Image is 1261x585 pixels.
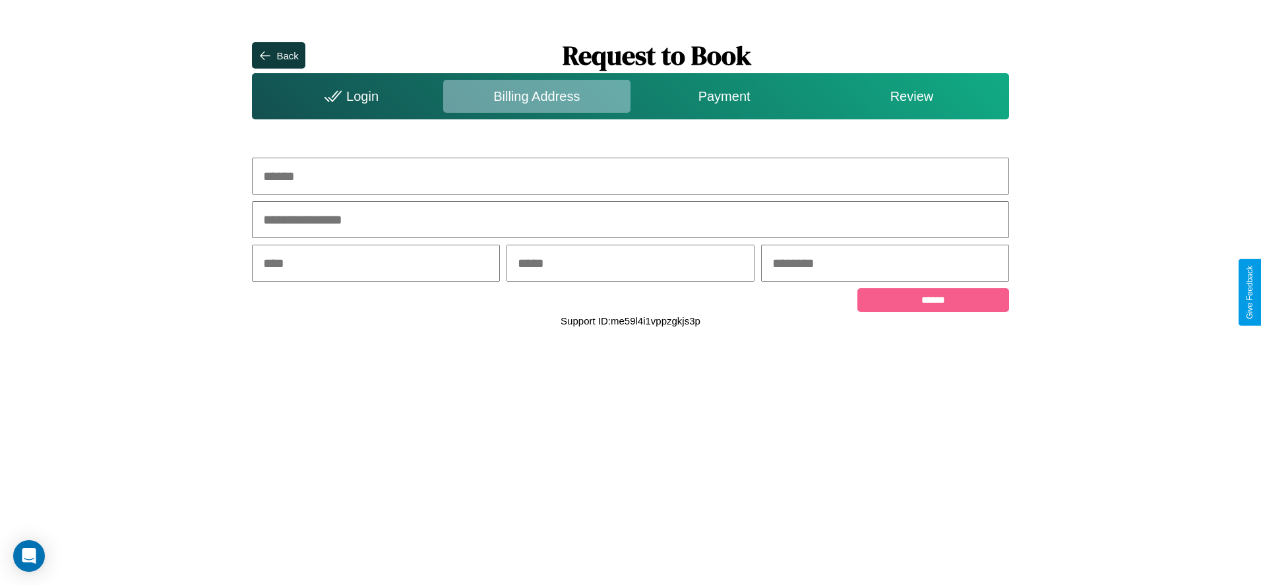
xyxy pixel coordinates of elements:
div: Billing Address [443,80,630,113]
div: Login [255,80,443,113]
div: Back [276,50,298,61]
div: Give Feedback [1245,266,1254,319]
div: Review [818,80,1005,113]
div: Open Intercom Messenger [13,540,45,572]
button: Back [252,42,305,69]
h1: Request to Book [305,38,1009,73]
p: Support ID: me59l4i1vppzgkjs3p [561,312,700,330]
div: Payment [630,80,818,113]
